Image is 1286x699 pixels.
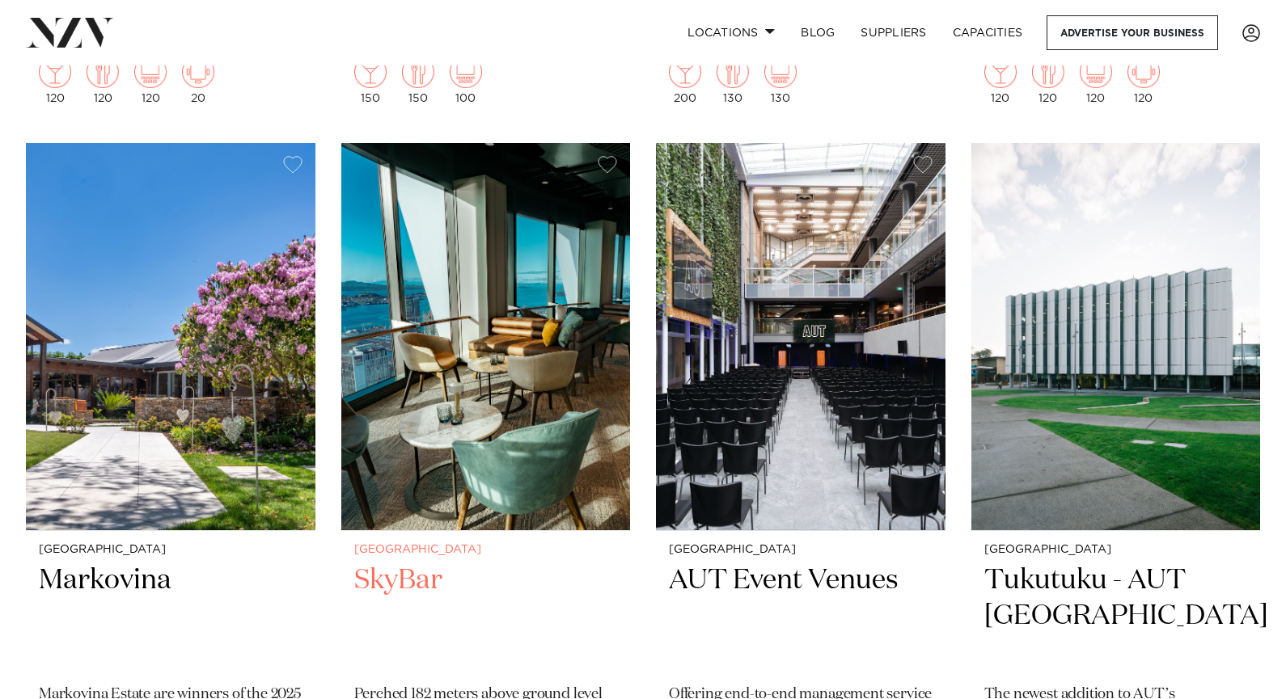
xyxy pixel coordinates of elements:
[402,56,434,88] img: dining.png
[39,544,302,556] small: [GEOGRAPHIC_DATA]
[675,15,788,50] a: Locations
[1047,15,1218,50] a: Advertise your business
[87,56,119,88] img: dining.png
[1127,56,1160,104] div: 120
[669,56,701,88] img: cocktail.png
[764,56,797,88] img: theatre.png
[450,56,482,104] div: 100
[354,56,387,88] img: cocktail.png
[1080,56,1112,88] img: theatre.png
[717,56,749,88] img: dining.png
[87,56,119,104] div: 120
[39,56,71,88] img: cocktail.png
[764,56,797,104] div: 130
[984,56,1017,88] img: cocktail.png
[669,56,701,104] div: 200
[1127,56,1160,88] img: meeting.png
[1080,56,1112,104] div: 120
[717,56,749,104] div: 130
[134,56,167,88] img: theatre.png
[354,544,618,556] small: [GEOGRAPHIC_DATA]
[984,544,1248,556] small: [GEOGRAPHIC_DATA]
[354,56,387,104] div: 150
[134,56,167,104] div: 120
[354,562,618,672] h2: SkyBar
[984,562,1248,672] h2: Tukutuku - AUT [GEOGRAPHIC_DATA]
[669,562,933,672] h2: AUT Event Venues
[984,56,1017,104] div: 120
[940,15,1036,50] a: Capacities
[848,15,939,50] a: SUPPLIERS
[788,15,848,50] a: BLOG
[26,18,114,47] img: nzv-logo.png
[1032,56,1064,104] div: 120
[450,56,482,88] img: theatre.png
[669,544,933,556] small: [GEOGRAPHIC_DATA]
[402,56,434,104] div: 150
[39,56,71,104] div: 120
[182,56,214,88] img: meeting.png
[39,562,302,672] h2: Markovina
[182,56,214,104] div: 20
[1032,56,1064,88] img: dining.png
